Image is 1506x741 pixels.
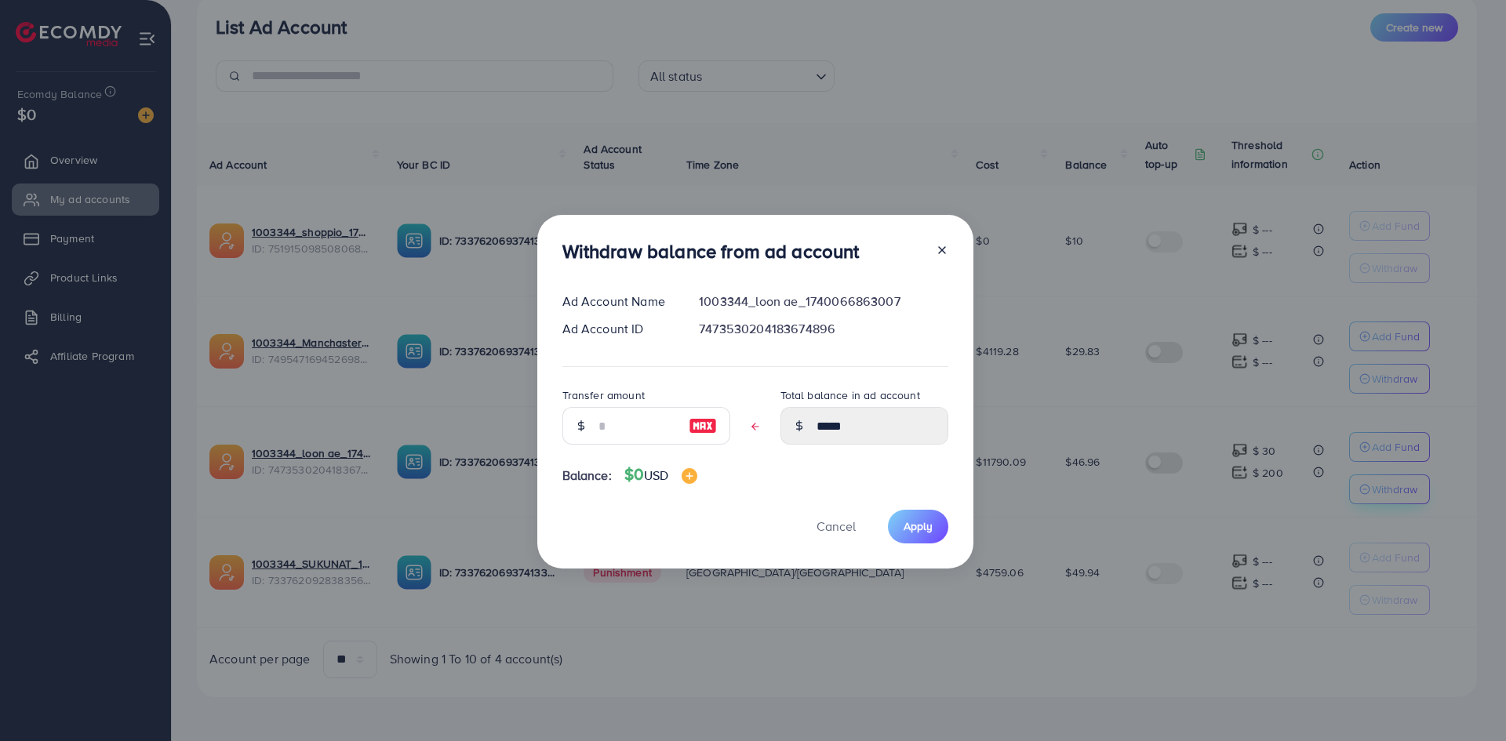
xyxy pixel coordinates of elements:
[817,518,856,535] span: Cancel
[904,518,933,534] span: Apply
[686,320,960,338] div: 7473530204183674896
[550,320,687,338] div: Ad Account ID
[562,467,612,485] span: Balance:
[1439,670,1494,729] iframe: Chat
[689,416,717,435] img: image
[888,510,948,543] button: Apply
[644,467,668,484] span: USD
[562,240,860,263] h3: Withdraw balance from ad account
[550,292,687,311] div: Ad Account Name
[624,465,697,485] h4: $0
[562,387,645,403] label: Transfer amount
[797,510,875,543] button: Cancel
[780,387,920,403] label: Total balance in ad account
[686,292,960,311] div: 1003344_loon ae_1740066863007
[682,468,697,484] img: image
